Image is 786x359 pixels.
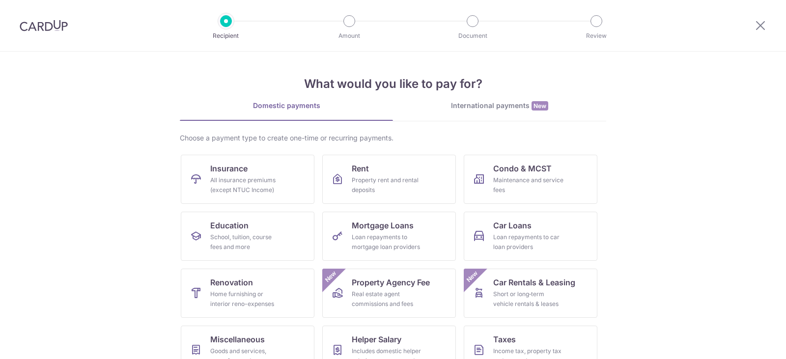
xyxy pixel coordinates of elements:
a: Car LoansLoan repayments to car loan providers [464,212,597,261]
p: Recipient [190,31,262,41]
div: Choose a payment type to create one-time or recurring payments. [180,133,606,143]
p: Amount [313,31,386,41]
iframe: Opens a widget where you can find more information [723,330,776,354]
span: Helper Salary [352,333,401,345]
div: Maintenance and service fees [493,175,564,195]
a: InsuranceAll insurance premiums (except NTUC Income) [181,155,314,204]
h4: What would you like to pay for? [180,75,606,93]
span: Car Loans [493,220,532,231]
span: Car Rentals & Leasing [493,276,575,288]
span: Renovation [210,276,253,288]
a: RentProperty rent and rental deposits [322,155,456,204]
a: Property Agency FeeReal estate agent commissions and feesNew [322,269,456,318]
a: Condo & MCSTMaintenance and service fees [464,155,597,204]
img: CardUp [20,20,68,31]
span: Mortgage Loans [352,220,414,231]
p: Review [560,31,633,41]
a: EducationSchool, tuition, course fees and more [181,212,314,261]
span: Property Agency Fee [352,276,430,288]
a: RenovationHome furnishing or interior reno-expenses [181,269,314,318]
span: Miscellaneous [210,333,265,345]
div: All insurance premiums (except NTUC Income) [210,175,281,195]
span: Insurance [210,163,248,174]
span: Education [210,220,249,231]
div: Domestic payments [180,101,393,110]
div: International payments [393,101,606,111]
p: Document [436,31,509,41]
span: Rent [352,163,369,174]
a: Mortgage LoansLoan repayments to mortgage loan providers [322,212,456,261]
div: Short or long‑term vehicle rentals & leases [493,289,564,309]
span: New [323,269,339,285]
a: Car Rentals & LeasingShort or long‑term vehicle rentals & leasesNew [464,269,597,318]
span: New [464,269,480,285]
span: New [532,101,548,110]
div: Property rent and rental deposits [352,175,422,195]
div: Loan repayments to car loan providers [493,232,564,252]
div: School, tuition, course fees and more [210,232,281,252]
span: Condo & MCST [493,163,552,174]
div: Real estate agent commissions and fees [352,289,422,309]
div: Home furnishing or interior reno-expenses [210,289,281,309]
span: Taxes [493,333,516,345]
div: Loan repayments to mortgage loan providers [352,232,422,252]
